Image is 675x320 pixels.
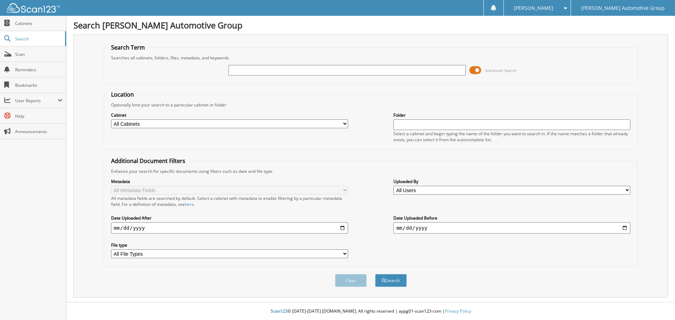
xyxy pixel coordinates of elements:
div: Select a cabinet and begin typing the name of the folder you want to search in. If the name match... [393,131,630,143]
div: Searches all cabinets, folders, files, metadata, and keywords [108,55,634,61]
label: Metadata [111,178,348,184]
img: scan123-logo-white.svg [7,3,60,13]
span: [PERSON_NAME] [514,6,553,10]
span: User Reports [15,98,58,104]
div: Enhance your search for specific documents using filters such as date and file type. [108,168,634,174]
legend: Search Term [108,44,148,51]
input: end [393,222,630,234]
div: All metadata fields are searched by default. Select a cabinet with metadata to enable filtering b... [111,195,348,207]
span: Bookmarks [15,82,63,88]
label: Date Uploaded After [111,215,348,221]
button: Search [375,274,407,287]
span: Reminders [15,67,63,73]
button: Clear [335,274,367,287]
span: Cabinets [15,20,63,26]
label: Date Uploaded Before [393,215,630,221]
div: Optionally limit your search to a particular cabinet or folder [108,102,634,108]
label: Folder [393,112,630,118]
iframe: Chat Widget [640,286,675,320]
span: Help [15,113,63,119]
a: Privacy Policy [445,308,471,314]
span: Scan123 [271,308,288,314]
label: Cabinet [111,112,348,118]
label: File type [111,242,348,248]
a: here [185,201,194,207]
h1: Search [PERSON_NAME] Automotive Group [73,19,668,31]
span: Search [15,36,62,42]
span: Advanced Search [485,68,516,73]
span: [PERSON_NAME] Automotive Group [581,6,665,10]
span: Announcements [15,129,63,135]
legend: Additional Document Filters [108,157,189,165]
span: Scan [15,51,63,57]
label: Uploaded By [393,178,630,184]
legend: Location [108,91,137,98]
div: © [DATE]-[DATE] [DOMAIN_NAME]. All rights reserved | appg01-scan123-com | [66,303,675,320]
input: start [111,222,348,234]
